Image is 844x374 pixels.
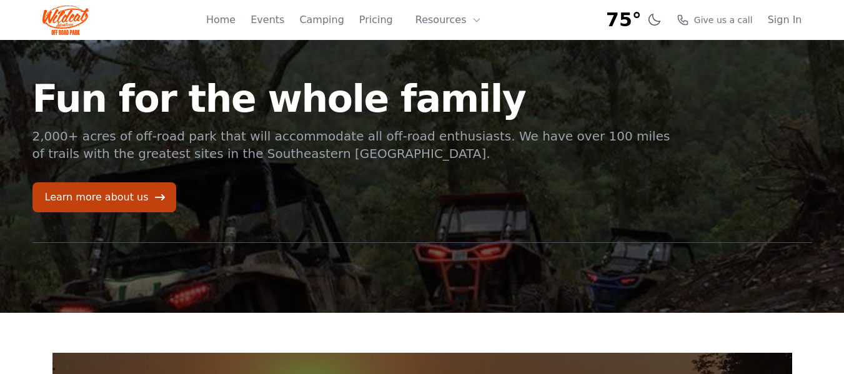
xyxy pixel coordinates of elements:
[606,9,642,31] span: 75°
[768,12,802,27] a: Sign In
[408,7,489,32] button: Resources
[32,182,176,212] a: Learn more about us
[359,12,393,27] a: Pricing
[206,12,236,27] a: Home
[32,127,672,162] p: 2,000+ acres of off-road park that will accommodate all off-road enthusiasts. We have over 100 mi...
[299,12,344,27] a: Camping
[42,5,89,35] img: Wildcat Logo
[32,80,672,117] h1: Fun for the whole family
[677,14,753,26] a: Give us a call
[694,14,753,26] span: Give us a call
[251,12,284,27] a: Events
